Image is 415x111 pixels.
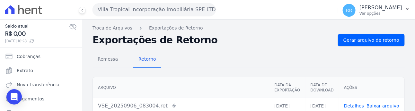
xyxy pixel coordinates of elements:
[93,77,269,98] th: Arquivo
[3,78,79,91] a: Nova transferência
[6,89,22,105] div: Open Intercom Messenger
[339,77,404,98] th: Ações
[5,23,69,30] span: Saldo atual
[305,77,339,98] th: Data de Download
[17,53,40,60] span: Cobranças
[93,25,132,31] a: Troca de Arquivos
[344,103,364,108] a: Detalhes
[94,53,122,65] span: Remessa
[3,50,79,63] a: Cobranças
[5,30,69,38] span: R$ 0,00
[359,11,402,16] p: Ver opções
[3,92,79,105] a: Pagamentos
[135,53,160,65] span: Retorno
[359,4,402,11] p: [PERSON_NAME]
[17,67,33,74] span: Extrato
[93,51,123,68] a: Remessa
[3,64,79,77] a: Extrato
[93,3,216,16] button: Villa Tropical Incorporação Imobiliária SPE LTDA
[149,25,203,31] a: Exportações de Retorno
[338,34,405,46] a: Gerar arquivo de retorno
[93,25,405,31] nav: Breadcrumb
[343,37,399,43] span: Gerar arquivo de retorno
[93,36,333,45] h2: Exportações de Retorno
[98,102,264,110] div: VSE_20250906_083004.ret
[346,8,352,13] span: RR
[17,81,59,88] span: Nova transferência
[366,103,399,108] a: Baixar arquivo
[133,51,161,68] a: Retorno
[5,38,69,44] span: [DATE] 16:28
[17,96,44,102] span: Pagamentos
[338,1,415,19] button: RR [PERSON_NAME] Ver opções
[269,77,305,98] th: Data da Exportação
